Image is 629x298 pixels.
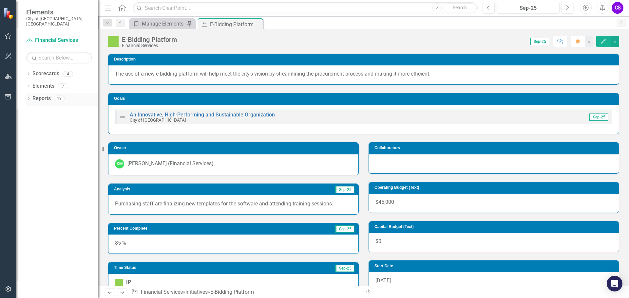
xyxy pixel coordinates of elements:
[374,225,616,229] h3: Capital Budget (Text)
[3,8,15,19] img: ClearPoint Strategy
[131,289,359,296] div: » »
[32,95,51,102] a: Reports
[115,159,124,168] div: KM
[58,83,68,89] div: 7
[612,2,623,14] button: CS
[114,187,222,191] h3: Analysis
[335,265,354,272] span: Sep-25
[335,186,354,193] span: Sep-25
[374,264,616,268] h3: Start Date
[115,200,352,208] p: Purchasing staff are finalizing new templates for the software and attending training sessions.
[133,2,478,14] input: Search ClearPoint...
[114,146,355,150] h3: Owner
[26,52,92,63] input: Search Below...
[114,96,616,101] h3: Goals
[130,112,275,118] a: An Innovative, High-Performing and Sustainable Organization
[374,185,616,190] h3: Operating Budget (Text)
[131,20,185,28] a: Manage Elements
[499,4,557,12] div: Sep-25
[54,96,65,101] div: 19
[589,114,608,121] span: Sep-25
[26,8,92,16] span: Elements
[142,20,185,28] div: Manage Elements
[115,70,612,78] p: The use of a new e-bidding platform will help meet the city's vision by streamlining the procurem...
[210,289,254,295] div: E-Bidding Platform
[335,225,354,233] span: Sep-25
[375,199,394,205] span: $45,000
[32,82,54,90] a: Elements
[130,117,186,123] small: City of [GEOGRAPHIC_DATA]
[122,36,177,43] div: E-Bidding Platform
[127,160,214,167] div: [PERSON_NAME] (Financial Services)
[114,226,265,231] h3: Percent Complete
[530,38,549,45] span: Sep-25
[114,266,241,270] h3: Time Status
[375,277,391,284] span: [DATE]
[26,37,92,44] a: Financial Services
[126,279,131,285] span: IP
[607,276,622,291] div: Open Intercom Messenger
[32,70,59,78] a: Scorecards
[453,5,467,10] span: Search
[119,113,126,121] img: Not Defined
[141,289,183,295] a: Financial Services
[108,235,358,254] div: 85 %
[122,43,177,48] div: Financial Services
[63,71,73,77] div: 4
[108,36,119,47] img: IP
[114,57,616,61] h3: Description
[210,20,261,28] div: E-Bidding Platform
[185,289,208,295] a: Initiatives
[115,279,123,287] img: IP
[497,2,560,14] button: Sep-25
[443,3,476,12] button: Search
[375,238,381,244] span: $0
[26,16,92,27] small: City of [GEOGRAPHIC_DATA], [GEOGRAPHIC_DATA]
[374,146,616,150] h3: Collaborators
